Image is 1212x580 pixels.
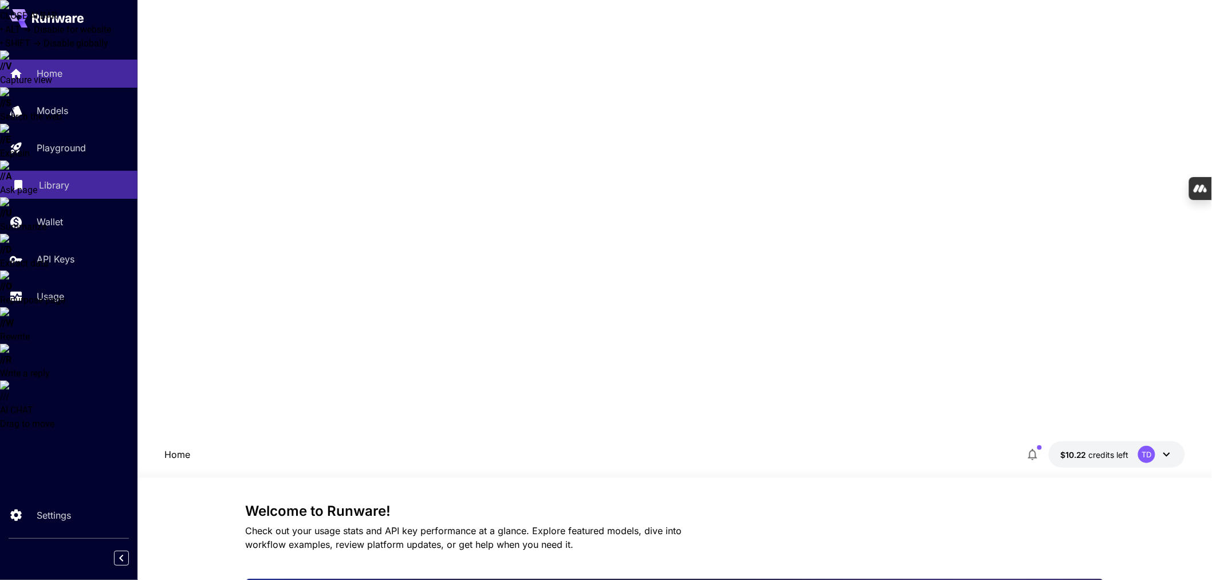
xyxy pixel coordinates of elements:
span: Check out your usage stats and API key performance at a glance. Explore featured models, dive int... [245,525,682,550]
span: credits left [1089,450,1129,460]
div: TD [1138,446,1155,463]
nav: breadcrumb [164,448,190,461]
button: $10.22011TD [1049,441,1185,468]
p: Settings [37,508,71,522]
span: $10.22 [1060,450,1089,460]
a: Home [164,448,190,461]
div: $10.22011 [1060,449,1129,461]
h3: Welcome to Runware! [245,503,1104,519]
div: Collapse sidebar [123,548,137,569]
button: Collapse sidebar [114,551,129,566]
